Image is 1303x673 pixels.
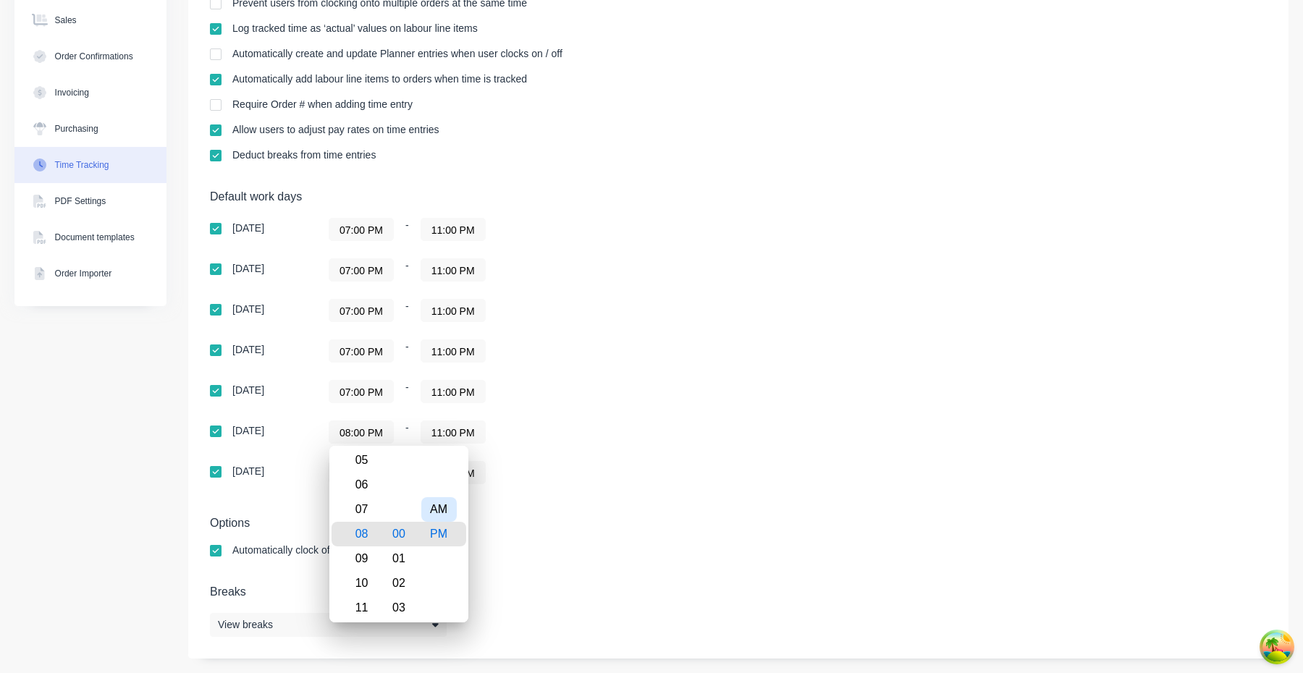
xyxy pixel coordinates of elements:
div: - [329,339,691,363]
div: Automatically add labour line items to orders when time is tracked [232,74,527,84]
div: Hour [340,446,379,622]
div: Order Confirmations [55,50,133,63]
button: Time Tracking [14,147,166,183]
div: 03 [381,596,417,620]
h5: Default work days [210,190,1267,203]
div: Invoicing [55,86,89,99]
div: Allow users to adjust pay rates on time entries [232,124,439,135]
input: Finish [421,219,485,240]
div: 11 [342,596,377,620]
div: - [329,258,691,282]
input: Finish [421,381,485,402]
button: Invoicing [14,75,166,111]
input: Finish [421,340,485,362]
div: [DATE] [232,223,264,233]
div: Sales [55,14,77,27]
div: 05 [342,448,377,473]
input: Start [329,259,393,281]
button: Document templates [14,219,166,255]
div: 01 [381,546,417,571]
button: Purchasing [14,111,166,147]
div: 02 [381,571,417,596]
div: [DATE] [232,466,264,476]
input: Finish [421,300,485,321]
button: Order Confirmations [14,38,166,75]
div: [DATE] [232,344,264,355]
button: PDF Settings [14,183,166,219]
div: Require Order # when adding time entry [232,99,413,109]
div: PM [421,522,457,546]
div: Log tracked time as ‘actual’ values on labour line items [232,23,478,33]
h5: Options [210,516,1267,530]
div: 08 [342,522,377,546]
div: - [329,218,691,241]
div: 10 [342,571,377,596]
div: [DATE] [232,385,264,395]
div: - [329,461,691,484]
input: Start [329,381,393,402]
span: View breaks [218,617,273,632]
div: - [329,420,691,444]
input: Start [329,421,393,443]
button: Open Tanstack query devtools [1262,632,1291,661]
button: Order Importer [14,255,166,292]
div: 09 [342,546,377,571]
div: Document templates [55,231,135,244]
div: [DATE] [232,263,264,274]
div: Minute [379,446,419,622]
div: - [329,380,691,403]
div: Automatically create and update Planner entries when user clocks on / off [232,48,562,59]
div: Automatically clock off users when work day finishes [232,545,468,555]
div: - [329,299,691,322]
input: Start [329,300,393,321]
div: Deduct breaks from time entries [232,150,376,160]
div: PDF Settings [55,195,106,208]
h5: Breaks [210,585,1267,598]
div: Purchasing [55,122,98,135]
input: Finish [421,421,485,443]
div: [DATE] [232,304,264,314]
div: 06 [342,473,377,497]
div: 00 [381,522,417,546]
div: Order Importer [55,267,112,280]
input: Start [329,219,393,240]
div: 07 [342,497,377,522]
div: Time Tracking [55,158,109,172]
div: [DATE] [232,426,264,436]
div: AM [421,497,457,522]
button: Sales [14,2,166,38]
input: Finish [421,259,485,281]
input: Start [329,340,393,362]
